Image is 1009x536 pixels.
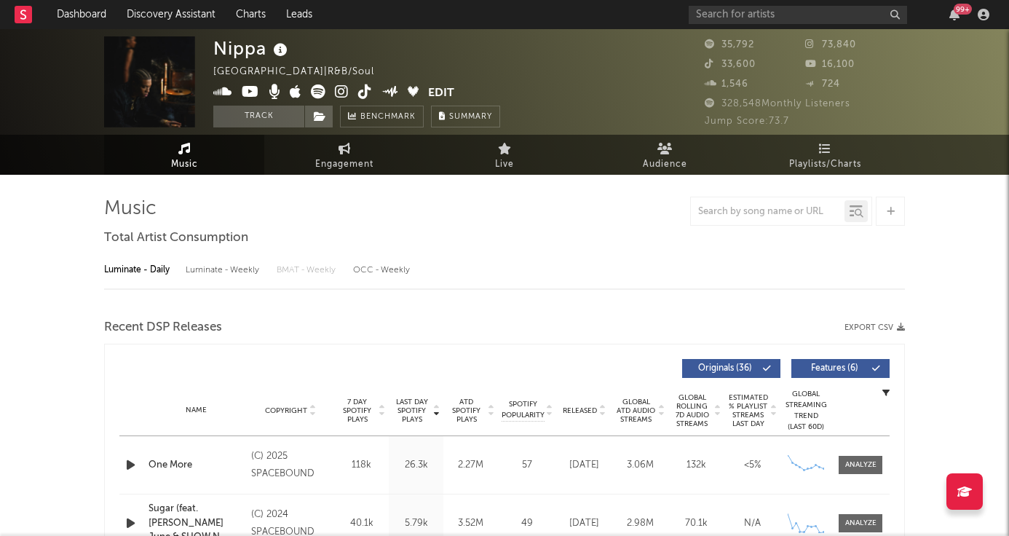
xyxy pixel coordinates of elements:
[691,206,844,218] input: Search by song name or URL
[705,79,748,89] span: 1,546
[213,63,391,81] div: [GEOGRAPHIC_DATA] | R&B/Soul
[728,458,777,473] div: <5%
[616,398,656,424] span: Global ATD Audio Streams
[672,458,721,473] div: 132k
[805,40,856,50] span: 73,840
[616,516,665,531] div: 2.98M
[104,135,264,175] a: Music
[449,113,492,121] span: Summary
[360,109,416,126] span: Benchmark
[392,516,440,531] div: 5.79k
[340,106,424,127] a: Benchmark
[104,258,171,283] div: Luminate - Daily
[805,60,855,69] span: 16,100
[705,117,789,126] span: Jump Score: 73.7
[424,135,585,175] a: Live
[104,229,248,247] span: Total Artist Consumption
[560,516,609,531] div: [DATE]
[431,106,500,127] button: Summary
[643,156,687,173] span: Audience
[447,398,486,424] span: ATD Spotify Plays
[392,458,440,473] div: 26.3k
[563,406,597,415] span: Released
[791,359,890,378] button: Features(6)
[801,364,868,373] span: Features ( 6 )
[315,156,373,173] span: Engagement
[705,99,850,109] span: 328,548 Monthly Listeners
[784,389,828,433] div: Global Streaming Trend (Last 60D)
[353,258,411,283] div: OCC - Weekly
[502,516,553,531] div: 49
[171,156,198,173] span: Music
[213,106,304,127] button: Track
[447,516,494,531] div: 3.52M
[585,135,745,175] a: Audience
[745,135,905,175] a: Playlists/Charts
[251,448,331,483] div: (C) 2025 SPACEBOUND
[265,406,307,415] span: Copyright
[954,4,972,15] div: 99 +
[502,458,553,473] div: 57
[428,84,454,103] button: Edit
[149,405,244,416] div: Name
[728,393,768,428] span: Estimated % Playlist Streams Last Day
[186,258,262,283] div: Luminate - Weekly
[149,458,244,473] a: One More
[338,516,385,531] div: 40.1k
[692,364,759,373] span: Originals ( 36 )
[705,60,756,69] span: 33,600
[104,319,222,336] span: Recent DSP Releases
[502,399,545,421] span: Spotify Popularity
[616,458,665,473] div: 3.06M
[338,458,385,473] div: 118k
[392,398,431,424] span: Last Day Spotify Plays
[805,79,840,89] span: 724
[682,359,780,378] button: Originals(36)
[672,516,721,531] div: 70.1k
[672,393,712,428] span: Global Rolling 7D Audio Streams
[949,9,959,20] button: 99+
[728,516,777,531] div: N/A
[447,458,494,473] div: 2.27M
[495,156,514,173] span: Live
[338,398,376,424] span: 7 Day Spotify Plays
[789,156,861,173] span: Playlists/Charts
[213,36,291,60] div: Nippa
[264,135,424,175] a: Engagement
[689,6,907,24] input: Search for artists
[705,40,754,50] span: 35,792
[844,323,905,332] button: Export CSV
[560,458,609,473] div: [DATE]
